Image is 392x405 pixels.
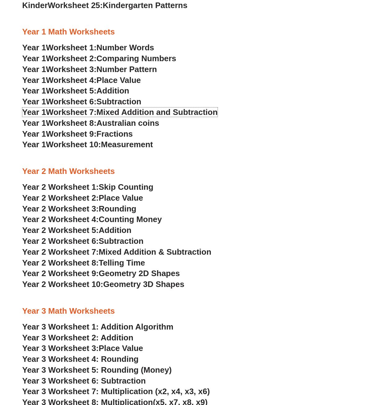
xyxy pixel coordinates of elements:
a: Year 3 Worksheet 3:Place Value [22,344,143,353]
span: Year 2 Worksheet 10: [22,280,103,289]
span: Number Pattern [97,65,157,74]
a: Year 1Worksheet 3:Number Pattern [22,65,157,74]
a: Year 1Worksheet 9:Fractions [22,129,133,139]
a: Year 2 Worksheet 1:Skip Counting [22,182,154,192]
a: Year 1Worksheet 8:Australian coins [22,118,159,128]
span: Kinder [22,1,48,10]
span: Worksheet 6: [46,97,97,106]
a: Year 1Worksheet 2:Comparing Numbers [22,54,176,63]
a: Year 2 Worksheet 8:Telling Time [22,258,145,267]
span: Worksheet 25: [48,1,103,10]
a: Year 1Worksheet 1:Number Words [22,43,154,52]
span: Measurement [101,140,153,149]
span: Worksheet 5: [46,86,97,95]
span: Worksheet 9: [46,129,97,139]
span: Year 2 Worksheet 9: [22,269,99,278]
a: Year 2 Worksheet 7:Mixed Addition & Subtraction [22,247,211,257]
h3: Year 2 Math Worksheets [22,166,370,177]
h3: Year 3 Math Worksheets [22,306,370,316]
span: Skip Counting [99,182,153,192]
span: Year 2 Worksheet 5: [22,225,99,235]
span: Worksheet 1: [46,43,97,52]
span: Worksheet 2: [46,54,97,63]
a: Year 1Worksheet 10:Measurement [22,140,153,149]
a: Year 3 Worksheet 1: Addition Algorithm [22,322,173,331]
a: Year 3 Worksheet 7: Multiplication (x2, x4, x3, x6) [22,387,210,396]
span: Counting Money [99,215,162,224]
span: Year 2 Worksheet 1: [22,182,99,192]
span: Year 2 Worksheet 6: [22,236,99,246]
a: Year 3 Worksheet 6: Subtraction [22,376,146,385]
span: Place Value [99,193,143,202]
span: Year 2 Worksheet 2: [22,193,99,202]
span: Year 2 Worksheet 4: [22,215,99,224]
a: Year 2 Worksheet 10:Geometry 3D Shapes [22,280,184,289]
span: Geometry 2D Shapes [99,269,180,278]
span: Place Value [99,344,143,353]
a: Year 2 Worksheet 5:Addition [22,225,132,235]
span: Year 2 Worksheet 7: [22,247,99,257]
a: Year 3 Worksheet 2: Addition [22,333,133,342]
span: Year 2 Worksheet 3: [22,204,99,213]
span: Addition [97,86,129,95]
a: Year 3 Worksheet 4: Rounding [22,354,139,364]
a: Year 1Worksheet 7:Mixed Addition and Subtraction [22,107,218,117]
span: Mixed Addition & Subtraction [99,247,211,257]
span: Comparing Numbers [97,54,176,63]
a: Year 1Worksheet 5:Addition [22,86,129,95]
span: Subtraction [97,97,141,106]
span: Number Words [97,43,154,52]
span: Addition [99,225,131,235]
span: Geometry 3D Shapes [103,280,184,289]
span: Subtraction [99,236,143,246]
span: Rounding [99,204,136,213]
span: Year 3 Worksheet 3: [22,344,99,353]
span: Mixed Addition and Subtraction [97,107,218,117]
a: Year 1Worksheet 4:Place Value [22,75,141,85]
a: Year 2 Worksheet 2:Place Value [22,193,143,202]
span: Telling Time [99,258,145,267]
h3: Year 1 Math Worksheets [22,27,370,37]
span: Year 2 Worksheet 8: [22,258,99,267]
a: Year 2 Worksheet 6:Subtraction [22,236,144,246]
a: Year 1Worksheet 6:Subtraction [22,97,142,106]
span: Place Value [97,75,141,85]
span: Worksheet 3: [46,65,97,74]
a: Year 2 Worksheet 3:Rounding [22,204,137,213]
a: Year 3 Worksheet 5: Rounding (Money) [22,365,172,375]
span: Worksheet 8: [46,118,97,128]
span: Kindergarten Patterns [103,1,187,10]
span: Worksheet 7: [46,107,97,117]
span: Fractions [97,129,133,139]
span: Australian coins [97,118,159,128]
span: Worksheet 4: [46,75,97,85]
iframe: Chat Widget [289,335,392,405]
a: Year 2 Worksheet 4:Counting Money [22,215,162,224]
span: Worksheet 10: [46,140,101,149]
a: Year 2 Worksheet 9:Geometry 2D Shapes [22,269,180,278]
